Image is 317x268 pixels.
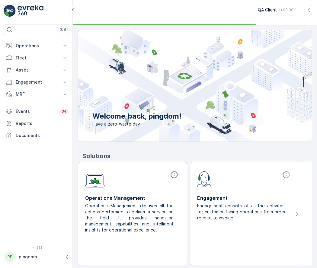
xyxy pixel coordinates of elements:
button: Fleet [4,52,70,64]
span: Have a zero-waste day [92,121,181,127]
img: logo_light-DOdMpM7g.png [18,5,43,17]
p: 34 [62,109,67,114]
p: Operations [16,43,58,49]
button: PPpingdom [4,250,70,263]
p: Fleet [16,55,58,61]
p: MRF [16,91,58,97]
div: PP [5,252,15,262]
img: city illustration [51,30,312,142]
p: pingdom [19,254,62,260]
p: Engagement consists of all the activities for customer facing operations from order receipt to in... [197,203,287,221]
p: Events [16,108,57,114]
button: QA Client(+03:00) [258,5,312,15]
img: logo [4,5,16,17]
button: MRF [4,88,70,100]
button: Operations [4,40,70,52]
p: Solutions [82,152,312,161]
button: Asset [4,64,70,76]
a: Events34 [4,105,70,117]
p: Operations Management digitises all the actions performed to deliver a service on the field. It p... [85,203,175,233]
p: ⌘B [60,27,66,32]
span: v 1.51.1 [4,246,70,249]
a: Documents [4,129,70,142]
p: Operations Management [85,194,180,202]
p: Engagement [197,194,292,202]
p: Documents [16,132,68,139]
p: Reports [16,120,68,126]
p: ( +03:00 ) [279,8,295,12]
img: module-icon [85,171,105,188]
a: Reports [4,117,70,129]
p: Asset [16,67,58,73]
button: Engagement [4,76,70,88]
p: QA Client [258,7,277,13]
img: module-icon [197,171,211,187]
p: Engagement [16,79,58,85]
p: Welcome back, pingdom! [92,111,181,121]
